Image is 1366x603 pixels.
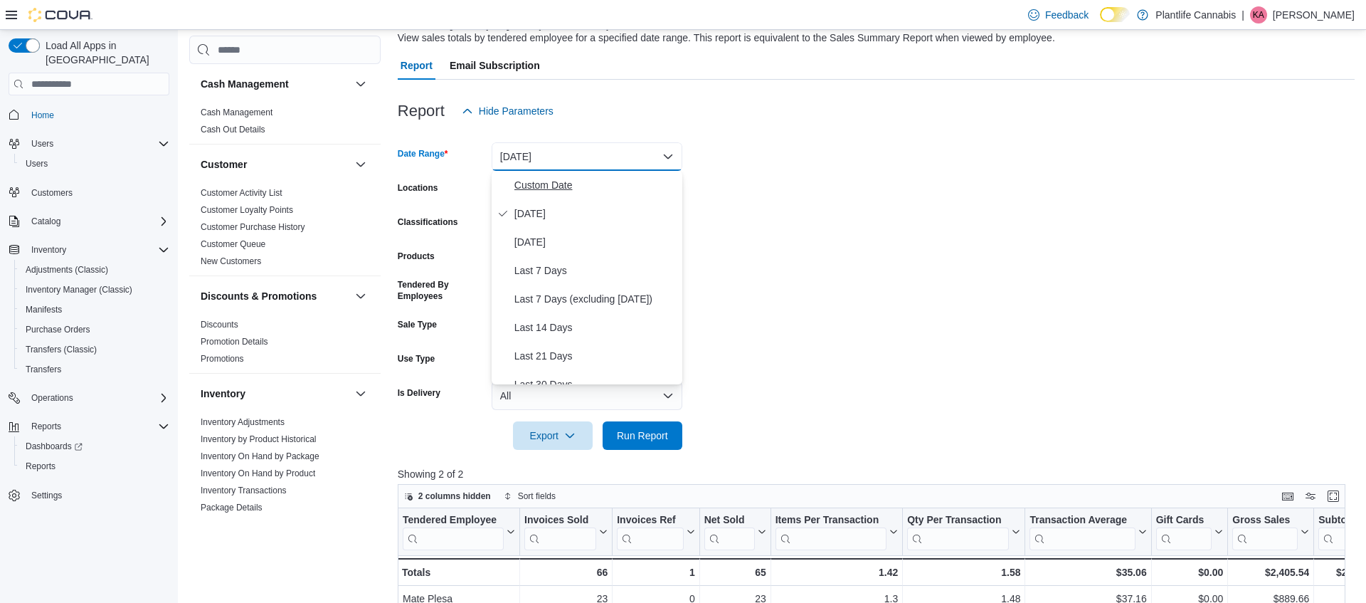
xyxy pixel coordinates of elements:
p: Showing 2 of 2 [398,467,1355,481]
div: Gift Cards [1155,514,1212,528]
span: Promotions [201,353,244,365]
div: Net Sold [704,514,754,528]
button: Qty Per Transaction [907,514,1020,550]
span: Inventory On Hand by Package [201,451,319,462]
span: Reports [31,421,61,432]
div: Discounts & Promotions [189,316,381,373]
span: Customer Activity List [201,187,282,199]
button: All [492,382,682,410]
label: Sale Type [398,319,437,330]
span: Inventory On Hand by Product [201,468,315,479]
span: KA [1253,6,1264,23]
div: Tendered Employee [403,514,504,528]
span: Last 7 Days (excluding [DATE]) [514,290,677,308]
span: Last 14 Days [514,319,677,336]
button: Customer [201,157,349,172]
span: Inventory [26,241,169,258]
span: Last 7 Days [514,262,677,279]
button: [DATE] [492,142,682,171]
span: Adjustments (Classic) [26,264,108,276]
div: Customer [189,184,381,276]
a: Users [20,155,53,172]
label: Use Type [398,353,435,365]
div: 1 [617,564,694,581]
button: Net Sold [704,514,766,550]
a: New Customers [201,256,261,266]
div: Items Per Transaction [775,514,886,550]
button: Inventory Manager (Classic) [14,280,175,300]
span: Reports [20,458,169,475]
button: Keyboard shortcuts [1279,488,1296,505]
label: Is Delivery [398,387,440,399]
span: Transfers [20,361,169,378]
button: Purchase Orders [14,320,175,340]
button: Catalog [26,213,66,230]
a: Reports [20,458,61,475]
a: Settings [26,487,68,504]
button: 2 columns hidden [398,488,497,505]
button: Sort fields [498,488,561,505]
span: Home [26,105,169,123]
div: Invoices Sold [524,514,596,550]
h3: Report [398,103,445,120]
button: Transaction Average [1029,514,1146,550]
button: Run Report [603,421,682,450]
a: Inventory Adjustments [201,417,285,427]
a: Inventory Transactions [201,486,287,495]
span: Reports [26,461,55,472]
span: Customer Purchase History [201,221,305,233]
a: Package Details [201,503,263,513]
a: Cash Out Details [201,125,265,135]
button: Reports [14,456,175,476]
div: Gross Sales [1232,514,1298,550]
a: Feedback [1022,1,1094,29]
div: Select listbox [492,171,682,384]
span: Last 30 Days [514,376,677,393]
span: New Customers [201,256,261,267]
a: Customer Loyalty Points [201,205,293,215]
span: Discounts [201,319,238,330]
span: Purchase Orders [26,324,90,335]
span: Operations [26,389,169,407]
span: Package Details [201,502,263,513]
span: 2 columns hidden [418,491,491,502]
button: Customer [352,156,369,173]
a: Inventory Manager (Classic) [20,281,138,298]
button: Manifests [14,300,175,320]
p: Plantlife Cannabis [1155,6,1236,23]
span: Hide Parameters [479,104,554,118]
button: Transfers (Classic) [14,340,175,360]
div: Tendered Employee [403,514,504,550]
span: Transfers [26,364,61,375]
div: Totals [402,564,515,581]
button: Customers [3,182,175,203]
a: Manifests [20,301,68,318]
span: Transfers (Classic) [20,341,169,358]
a: Transfers (Classic) [20,341,102,358]
h3: Cash Management [201,77,289,91]
span: Manifests [20,301,169,318]
button: Reports [26,418,67,435]
label: Classifications [398,216,458,228]
span: Users [31,138,53,150]
button: Invoices Ref [617,514,694,550]
a: Customer Activity List [201,188,282,198]
span: Export [521,421,584,450]
a: Home [26,107,60,124]
span: Cash Out Details [201,124,265,135]
div: $2,405.54 [1232,564,1309,581]
span: Customers [31,187,73,199]
span: Dashboards [26,441,83,452]
button: Catalog [3,211,175,231]
p: [PERSON_NAME] [1273,6,1355,23]
button: Adjustments (Classic) [14,260,175,280]
button: Inventory [352,385,369,402]
button: Users [14,154,175,174]
a: Inventory On Hand by Product [201,468,315,478]
a: Dashboards [14,436,175,456]
button: Cash Management [352,75,369,93]
span: Custom Date [514,177,677,194]
div: Qty Per Transaction [907,514,1009,528]
div: Qty Per Transaction [907,514,1009,550]
span: Home [31,110,54,121]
